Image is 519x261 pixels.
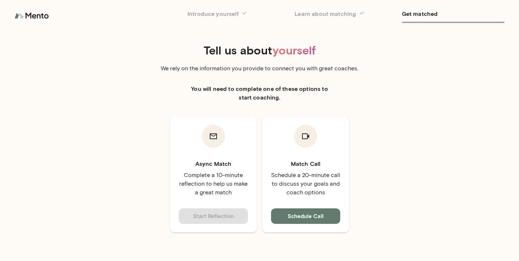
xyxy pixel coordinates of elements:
h4: Tell us about [49,43,470,57]
h6: Get matched [402,9,505,19]
h6: Learn about matching [294,9,397,19]
img: logo [14,9,50,23]
p: Schedule a 20-minute call to discuss your goals and coach options [271,171,340,197]
h6: Async Match [179,159,248,168]
span: yourself [272,43,316,57]
h6: Match Call [271,159,340,168]
button: Schedule Call [271,208,340,224]
h6: Introduce yourself [187,9,290,19]
h6: You will need to complete one of these options to start coaching. [187,84,332,102]
p: We rely on the information you provide to connect you with great coaches. [159,64,360,73]
p: Complete a 10-minute reflection to help us make a great match [179,171,248,197]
